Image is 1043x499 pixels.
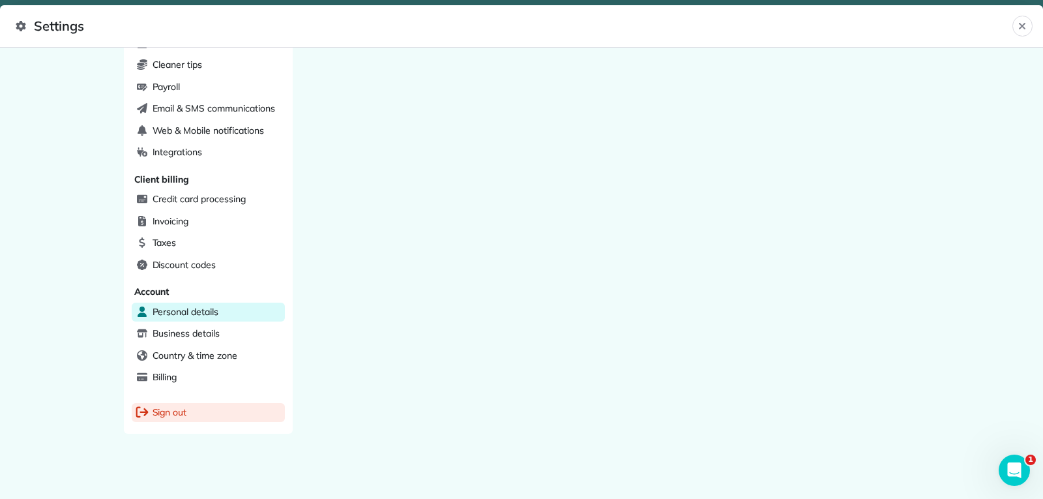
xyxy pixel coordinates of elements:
[153,215,189,228] span: Invoicing
[153,406,187,419] span: Sign out
[153,80,181,93] span: Payroll
[153,102,275,115] span: Email & SMS communications
[153,124,264,137] span: Web & Mobile notifications
[132,324,285,344] a: Business details
[132,368,285,387] a: Billing
[153,236,177,249] span: Taxes
[132,346,285,366] a: Country & time zone
[153,145,203,159] span: Integrations
[153,305,218,318] span: Personal details
[132,212,285,232] a: Invoicing
[999,455,1030,486] iframe: Intercom live chat
[132,403,285,423] a: Sign out
[1012,16,1033,37] button: Close
[132,190,285,209] a: Credit card processing
[132,78,285,97] a: Payroll
[153,258,216,271] span: Discount codes
[153,58,203,71] span: Cleaner tips
[132,121,285,141] a: Web & Mobile notifications
[132,234,285,253] a: Taxes
[153,349,237,362] span: Country & time zone
[134,286,169,297] span: Account
[132,303,285,322] a: Personal details
[1025,455,1036,465] span: 1
[153,370,177,384] span: Billing
[132,55,285,75] a: Cleaner tips
[134,174,189,185] span: Client billing
[132,99,285,119] a: Email & SMS communications
[153,327,220,340] span: Business details
[132,143,285,162] a: Integrations
[132,256,285,275] a: Discount codes
[16,16,1012,37] span: Settings
[153,192,246,205] span: Credit card processing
